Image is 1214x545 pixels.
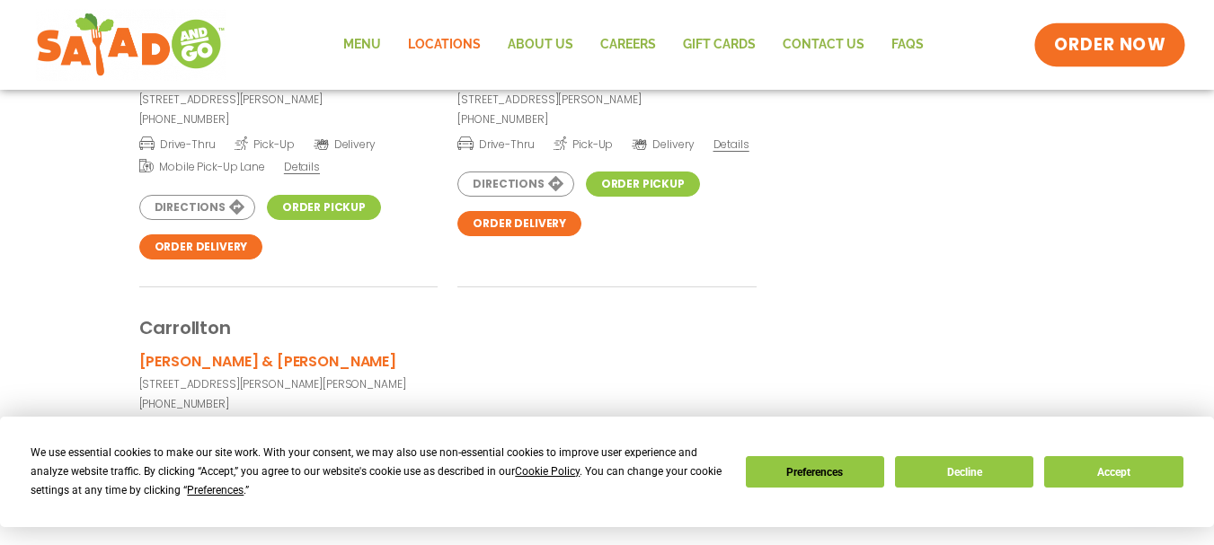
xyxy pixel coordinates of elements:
[31,444,723,500] div: We use essential cookies to make our site work. With your consent, we may also use non-essential ...
[139,376,438,392] p: [STREET_ADDRESS][PERSON_NAME][PERSON_NAME]
[713,136,749,152] span: Details
[457,92,756,108] p: [STREET_ADDRESS][PERSON_NAME]
[669,24,769,66] a: GIFT CARDS
[457,171,573,197] a: Directions
[394,24,494,66] a: Locations
[284,159,320,174] span: Details
[457,137,749,151] a: Drive-Thru Pick-Up Delivery Details
[139,350,438,392] a: [PERSON_NAME] & [PERSON_NAME][STREET_ADDRESS][PERSON_NAME][PERSON_NAME]
[895,456,1033,488] button: Decline
[139,135,216,153] span: Drive-Thru
[139,287,1076,341] div: Carrollton
[139,234,263,259] a: Order Delivery
[235,135,295,153] span: Pick-Up
[139,195,255,220] a: Directions
[457,111,756,127] a: [PHONE_NUMBER]
[494,24,587,66] a: About Us
[554,135,614,153] span: Pick-Up
[330,24,937,66] nav: Menu
[1034,23,1185,66] a: ORDER NOW
[515,465,580,478] span: Cookie Policy
[314,136,376,153] span: Delivery
[187,484,244,497] span: Preferences
[1054,33,1165,57] span: ORDER NOW
[632,136,694,153] span: Delivery
[139,157,265,175] span: Mobile Pick-Up Lane
[457,135,534,153] span: Drive-Thru
[746,456,884,488] button: Preferences
[139,111,438,127] a: [PHONE_NUMBER]
[878,24,937,66] a: FAQs
[139,350,396,373] h3: [PERSON_NAME] & [PERSON_NAME]
[587,24,669,66] a: Careers
[586,171,700,197] a: Order Pickup
[139,396,438,412] a: [PHONE_NUMBER]
[267,195,381,220] a: Order Pickup
[769,24,878,66] a: Contact Us
[330,24,394,66] a: Menu
[139,92,438,108] p: [STREET_ADDRESS][PERSON_NAME]
[36,9,226,81] img: new-SAG-logo-768×292
[1044,456,1183,488] button: Accept
[457,211,581,236] a: Order Delivery
[139,137,392,173] a: Drive-Thru Pick-Up Delivery Mobile Pick-Up Lane Details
